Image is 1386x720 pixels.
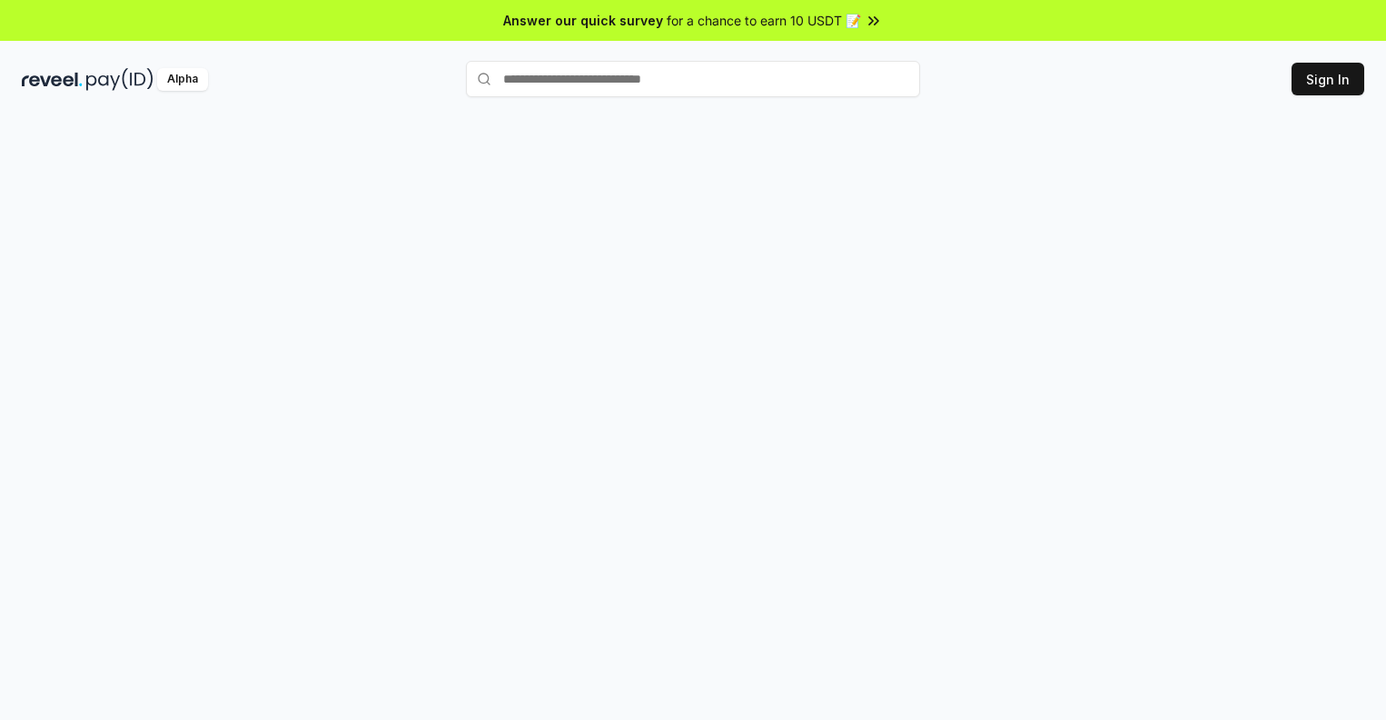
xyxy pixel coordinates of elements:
[667,11,861,30] span: for a chance to earn 10 USDT 📝
[86,68,153,91] img: pay_id
[1292,63,1364,95] button: Sign In
[503,11,663,30] span: Answer our quick survey
[22,68,83,91] img: reveel_dark
[157,68,208,91] div: Alpha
